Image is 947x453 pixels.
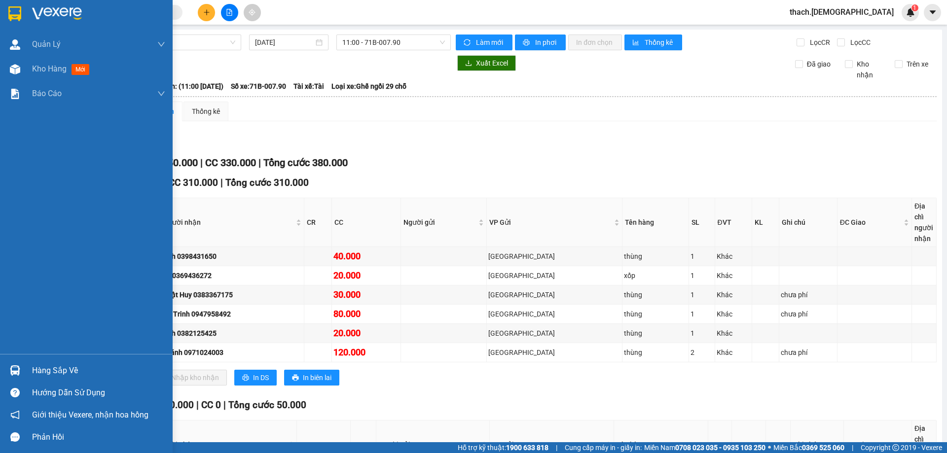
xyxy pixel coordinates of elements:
[234,370,277,385] button: printerIn DS
[456,35,512,50] button: syncLàm mới
[752,198,779,247] th: KL
[198,4,215,21] button: plus
[645,37,674,48] span: Thống kê
[717,328,751,339] div: Khác
[781,309,836,319] div: chưa phí
[488,309,620,319] div: [GEOGRAPHIC_DATA]
[487,305,622,324] td: Sài Gòn
[292,374,299,382] span: printer
[487,266,622,285] td: Sài Gòn
[10,39,20,50] img: warehouse-icon
[781,347,836,358] div: chưa phí
[506,444,548,452] strong: 1900 633 818
[487,343,622,362] td: Sài Gòn
[487,285,622,305] td: Sài Gòn
[225,177,309,188] span: Tổng cước 310.000
[717,347,751,358] div: Khác
[152,370,227,385] button: downloadNhập kho nhận
[488,251,620,262] div: [GEOGRAPHIC_DATA]
[846,439,902,450] span: ĐC Giao
[924,4,941,21] button: caret-down
[487,247,622,266] td: Sài Gòn
[158,439,287,450] span: Người nhận
[196,399,199,411] span: |
[846,37,872,48] span: Lọc CC
[333,269,399,282] div: 20.000
[632,39,641,47] span: bar-chart
[906,8,915,17] img: icon-new-feature
[691,251,713,262] div: 1
[303,372,331,383] span: In biên lai
[151,81,223,92] span: Chuyến: (11:00 [DATE])
[624,35,682,50] button: bar-chartThống kê
[691,328,713,339] div: 1
[255,37,314,48] input: 14/10/2025
[333,346,399,359] div: 120.000
[333,288,399,302] div: 30.000
[32,38,61,50] span: Quản Lý
[717,251,751,262] div: Khác
[852,442,853,453] span: |
[10,388,20,397] span: question-circle
[565,442,642,453] span: Cung cấp máy in - giấy in:
[200,157,203,169] span: |
[691,289,713,300] div: 1
[226,9,233,16] span: file-add
[205,157,256,169] span: CC 330.000
[162,328,302,339] div: vinh 0382125425
[162,251,302,262] div: bích 0398431650
[162,289,302,300] div: Nhật Huy 0383367175
[476,37,505,48] span: Làm mới
[244,4,261,21] button: aim
[253,372,269,383] span: In DS
[717,289,751,300] div: Khác
[691,347,713,358] div: 2
[8,6,21,21] img: logo-vxr
[624,328,688,339] div: thùng
[32,64,67,73] span: Kho hàng
[523,39,531,47] span: printer
[333,249,399,263] div: 40.000
[163,217,293,228] span: Người nhận
[150,399,194,411] span: CR 50.000
[333,307,399,321] div: 80.000
[201,399,221,411] span: CC 0
[332,198,401,247] th: CC
[169,177,218,188] span: CC 310.000
[515,35,566,50] button: printerIn phơi
[331,81,406,92] span: Loại xe: Ghế ngồi 29 chỗ
[914,201,934,244] div: Địa chỉ người nhận
[221,4,238,21] button: file-add
[157,90,165,98] span: down
[333,326,399,340] div: 20.000
[781,289,836,300] div: chưa phí
[223,399,226,411] span: |
[568,35,622,50] button: In đơn chọn
[492,439,604,450] span: VP Gửi
[928,8,937,17] span: caret-down
[403,217,476,228] span: Người gửi
[488,270,620,281] div: [GEOGRAPHIC_DATA]
[717,309,751,319] div: Khác
[228,399,306,411] span: Tổng cước 50.000
[10,410,20,419] span: notification
[162,309,302,319] div: chị Trinh 0947958492
[715,198,753,247] th: ĐVT
[10,365,20,376] img: warehouse-icon
[457,55,516,71] button: downloadXuất Excel
[773,442,844,453] span: Miền Bắc
[488,347,620,358] div: [GEOGRAPHIC_DATA]
[242,374,249,382] span: printer
[622,198,690,247] th: Tên hàng
[675,444,765,452] strong: 0708 023 035 - 0935 103 250
[913,4,916,11] span: 1
[803,59,835,70] span: Đã giao
[840,217,902,228] span: ĐC Giao
[489,217,612,228] span: VP Gửi
[258,157,261,169] span: |
[220,177,223,188] span: |
[624,270,688,281] div: xốp
[488,289,620,300] div: [GEOGRAPHIC_DATA]
[465,60,472,68] span: download
[293,81,324,92] span: Tài xế: Tài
